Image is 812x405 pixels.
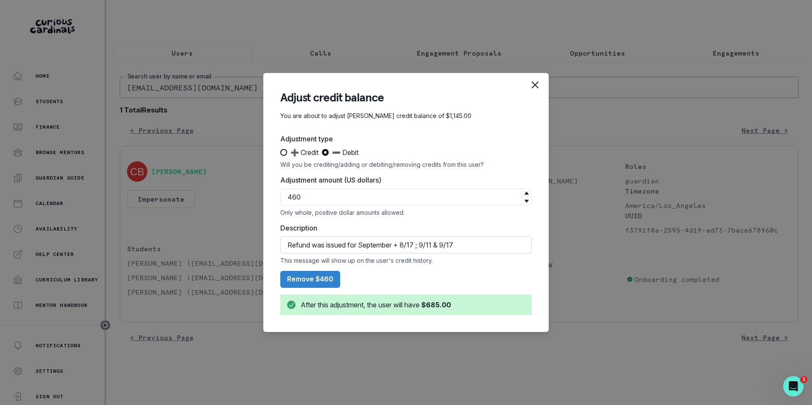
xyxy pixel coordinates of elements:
span: ➕ Credit [290,147,319,157]
div: Only whole, positive dollar amounts allowed. [280,209,532,216]
div: After this adjustment, the user will have [301,300,451,310]
label: Adjustment amount (US dollars) [280,175,527,185]
div: This message will show up on the user's credit history. [280,257,532,264]
div: Will you be crediting/adding or debiting/removing credits from this user? [280,161,532,168]
button: Close [527,76,544,93]
b: $685.00 [421,301,451,309]
iframe: Intercom live chat [783,376,804,397]
header: Adjust credit balance [280,90,532,105]
span: 1 [801,376,807,383]
p: You are about to adjust [PERSON_NAME] credit balance of $1,145.00 [280,112,532,120]
label: Description [280,223,527,233]
span: ➖ Debit [332,147,358,157]
label: Adjustment type [280,134,527,144]
button: Remove $460 [280,271,340,288]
